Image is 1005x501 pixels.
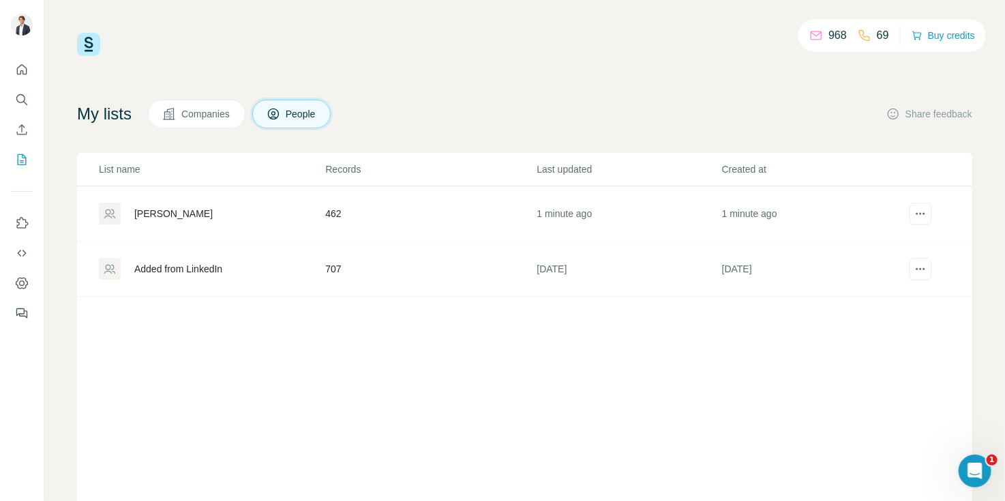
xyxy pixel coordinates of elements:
p: 968 [828,27,847,44]
button: Use Surfe API [11,241,33,266]
button: actions [910,203,931,225]
p: Records [325,162,535,176]
button: Buy credits [912,26,975,45]
button: Use Surfe on LinkedIn [11,211,33,235]
td: [DATE] [721,242,906,297]
td: 462 [325,186,536,242]
td: 707 [325,242,536,297]
div: Added from LinkedIn [134,262,222,276]
button: Dashboard [11,271,33,296]
span: 1 [987,455,997,466]
iframe: Intercom live chat [959,455,991,487]
img: Surfe Logo [77,33,100,56]
button: actions [910,258,931,280]
button: Quick start [11,57,33,82]
td: 1 minute ago [536,186,721,242]
button: Search [11,87,33,112]
h4: My lists [77,103,132,125]
p: 69 [877,27,889,44]
div: [PERSON_NAME] [134,207,213,220]
button: My lists [11,147,33,172]
span: Companies [181,107,231,121]
button: Share feedback [886,107,972,121]
button: Feedback [11,301,33,326]
p: List name [99,162,324,176]
span: People [286,107,317,121]
p: Created at [722,162,905,176]
button: Enrich CSV [11,117,33,142]
td: 1 minute ago [721,186,906,242]
img: Avatar [11,14,33,35]
td: [DATE] [536,242,721,297]
p: Last updated [537,162,720,176]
